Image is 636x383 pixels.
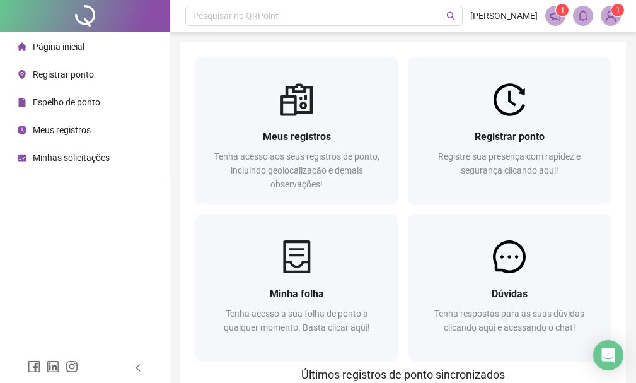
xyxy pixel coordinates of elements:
[475,131,545,143] span: Registrar ponto
[263,131,331,143] span: Meus registros
[18,153,26,162] span: schedule
[408,214,611,361] a: DúvidasTenha respostas para as suas dúvidas clicando aqui e acessando o chat!
[408,57,611,204] a: Registrar pontoRegistre sua presença com rapidez e segurança clicando aqui!
[616,6,620,15] span: 1
[470,9,538,23] span: [PERSON_NAME]
[270,288,324,300] span: Minha folha
[33,42,84,52] span: Página inicial
[18,42,26,51] span: home
[492,288,528,300] span: Dúvidas
[611,4,624,16] sup: Atualize o seu contato no menu Meus Dados
[224,309,370,333] span: Tenha acesso a sua folha de ponto a qualquer momento. Basta clicar aqui!
[195,57,398,204] a: Meus registrosTenha acesso aos seus registros de ponto, incluindo geolocalização e demais observa...
[601,6,620,25] img: 89839
[33,153,110,163] span: Minhas solicitações
[195,214,398,361] a: Minha folhaTenha acesso a sua folha de ponto a qualquer momento. Basta clicar aqui!
[66,360,78,373] span: instagram
[134,363,142,372] span: left
[33,69,94,80] span: Registrar ponto
[560,6,565,15] span: 1
[214,151,379,189] span: Tenha acesso aos seus registros de ponto, incluindo geolocalização e demais observações!
[577,10,589,21] span: bell
[33,97,100,107] span: Espelho de ponto
[33,125,91,135] span: Meus registros
[550,10,561,21] span: notification
[438,151,581,175] span: Registre sua presença com rapidez e segurança clicando aqui!
[556,4,569,16] sup: 1
[28,360,40,373] span: facebook
[446,11,456,21] span: search
[434,309,584,333] span: Tenha respostas para as suas dúvidas clicando aqui e acessando o chat!
[593,340,623,370] div: Open Intercom Messenger
[18,126,26,134] span: clock-circle
[301,368,505,381] span: Últimos registros de ponto sincronizados
[18,70,26,79] span: environment
[18,98,26,107] span: file
[47,360,59,373] span: linkedin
